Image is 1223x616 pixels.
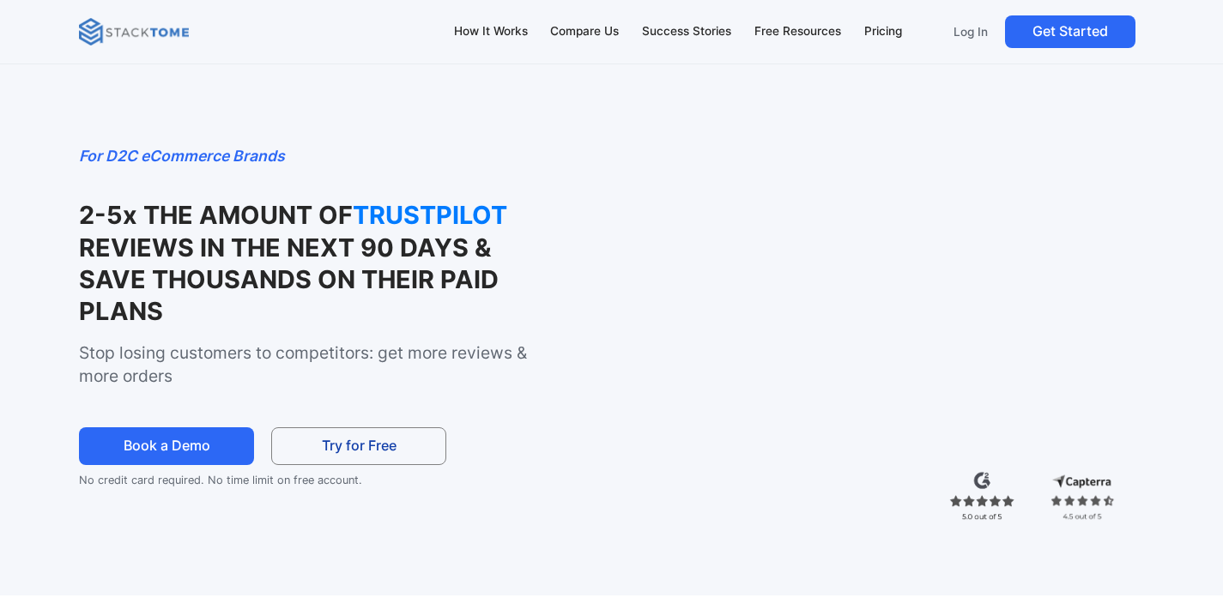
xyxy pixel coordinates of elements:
p: Log In [954,24,988,39]
div: Free Resources [754,22,841,41]
a: Success Stories [634,14,740,50]
em: For D2C eCommerce Brands [79,147,285,165]
a: Pricing [856,14,910,50]
a: Free Resources [747,14,850,50]
div: Compare Us [550,22,619,41]
strong: TRUSTPILOT [353,199,524,231]
a: Log In [944,15,998,48]
div: How It Works [454,22,528,41]
a: Book a Demo [79,427,254,466]
a: Try for Free [271,427,446,466]
p: No credit card required. No time limit on free account. [79,470,468,491]
div: Pricing [864,22,902,41]
strong: REVIEWS IN THE NEXT 90 DAYS & SAVE THOUSANDS ON THEIR PAID PLANS [79,233,499,327]
a: Get Started [1005,15,1135,48]
p: Stop losing customers to competitors: get more reviews & more orders [79,341,541,388]
strong: 2-5x THE AMOUNT OF [79,200,353,230]
a: Compare Us [542,14,627,50]
div: Success Stories [642,22,731,41]
a: How It Works [445,14,536,50]
iframe: StackTome- product_demo 07.24 - 1.3x speed (1080p) [578,144,1143,462]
